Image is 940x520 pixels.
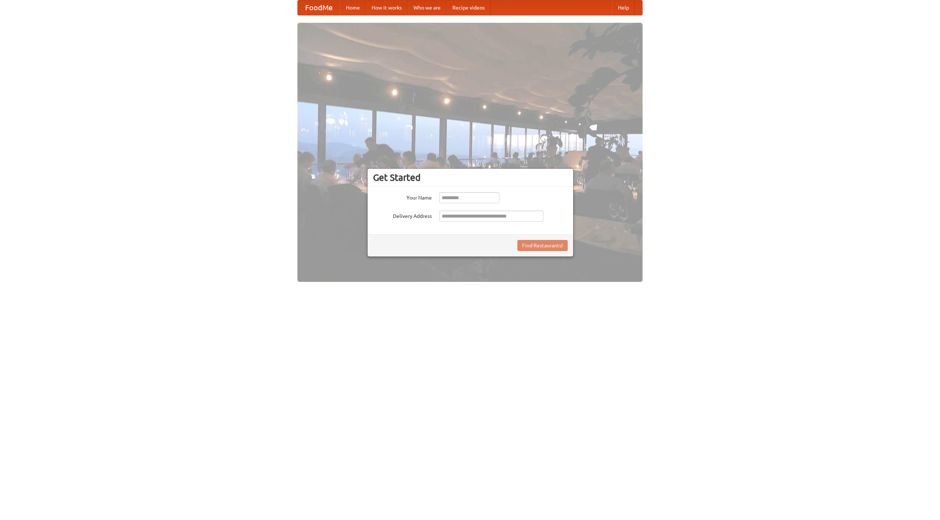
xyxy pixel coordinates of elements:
button: Find Restaurants! [517,240,568,251]
h3: Get Started [373,172,568,183]
a: Home [340,0,366,15]
a: Help [612,0,635,15]
a: How it works [366,0,408,15]
label: Your Name [373,192,432,201]
label: Delivery Address [373,211,432,220]
a: Recipe videos [446,0,491,15]
a: FoodMe [298,0,340,15]
a: Who we are [408,0,446,15]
